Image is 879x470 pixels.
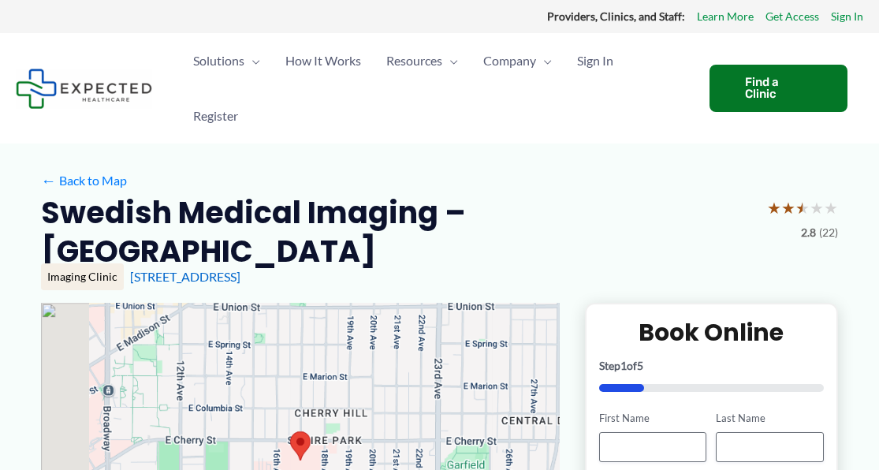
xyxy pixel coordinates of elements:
[181,33,694,144] nav: Primary Site Navigation
[386,33,442,88] span: Resources
[599,317,824,348] h2: Book Online
[41,263,124,290] div: Imaging Clinic
[824,193,838,222] span: ★
[181,33,273,88] a: SolutionsMenu Toggle
[795,193,810,222] span: ★
[273,33,374,88] a: How It Works
[810,193,824,222] span: ★
[536,33,552,88] span: Menu Toggle
[547,9,685,23] strong: Providers, Clinics, and Staff:
[564,33,626,88] a: Sign In
[819,222,838,243] span: (22)
[181,88,251,144] a: Register
[801,222,816,243] span: 2.8
[483,33,536,88] span: Company
[599,411,706,426] label: First Name
[831,6,863,27] a: Sign In
[577,33,613,88] span: Sign In
[374,33,471,88] a: ResourcesMenu Toggle
[285,33,361,88] span: How It Works
[442,33,458,88] span: Menu Toggle
[765,6,819,27] a: Get Access
[620,359,627,372] span: 1
[41,193,754,271] h2: Swedish Medical Imaging – [GEOGRAPHIC_DATA]
[781,193,795,222] span: ★
[130,269,240,284] a: [STREET_ADDRESS]
[16,69,152,109] img: Expected Healthcare Logo - side, dark font, small
[767,193,781,222] span: ★
[193,88,238,144] span: Register
[599,360,824,371] p: Step of
[471,33,564,88] a: CompanyMenu Toggle
[637,359,643,372] span: 5
[244,33,260,88] span: Menu Toggle
[710,65,847,112] a: Find a Clinic
[193,33,244,88] span: Solutions
[41,169,127,192] a: ←Back to Map
[41,173,56,188] span: ←
[697,6,754,27] a: Learn More
[716,411,823,426] label: Last Name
